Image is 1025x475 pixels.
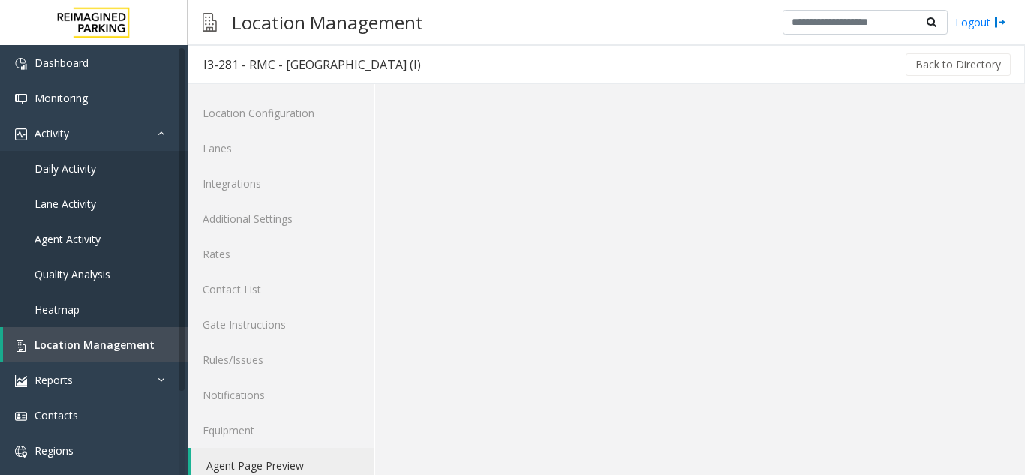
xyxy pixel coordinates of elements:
span: Dashboard [35,56,89,70]
a: Equipment [188,413,374,448]
img: 'icon' [15,340,27,352]
span: Quality Analysis [35,267,110,281]
img: 'icon' [15,410,27,422]
img: 'icon' [15,58,27,70]
span: Monitoring [35,91,88,105]
div: I3-281 - RMC - [GEOGRAPHIC_DATA] (I) [203,55,421,74]
span: Agent Activity [35,232,101,246]
span: Daily Activity [35,161,96,176]
img: pageIcon [203,4,217,41]
a: Additional Settings [188,201,374,236]
a: Rates [188,236,374,272]
a: Notifications [188,377,374,413]
a: Location Configuration [188,95,374,131]
span: Contacts [35,408,78,422]
a: Integrations [188,166,374,201]
a: Gate Instructions [188,307,374,342]
img: 'icon' [15,446,27,458]
a: Contact List [188,272,374,307]
img: logout [994,14,1006,30]
span: Activity [35,126,69,140]
button: Back to Directory [906,53,1011,76]
img: 'icon' [15,93,27,105]
a: Location Management [3,327,188,362]
a: Rules/Issues [188,342,374,377]
span: Heatmap [35,302,80,317]
span: Location Management [35,338,155,352]
a: Lanes [188,131,374,166]
img: 'icon' [15,128,27,140]
img: 'icon' [15,375,27,387]
span: Reports [35,373,73,387]
span: Regions [35,443,74,458]
h3: Location Management [224,4,431,41]
span: Lane Activity [35,197,96,211]
a: Logout [955,14,1006,30]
